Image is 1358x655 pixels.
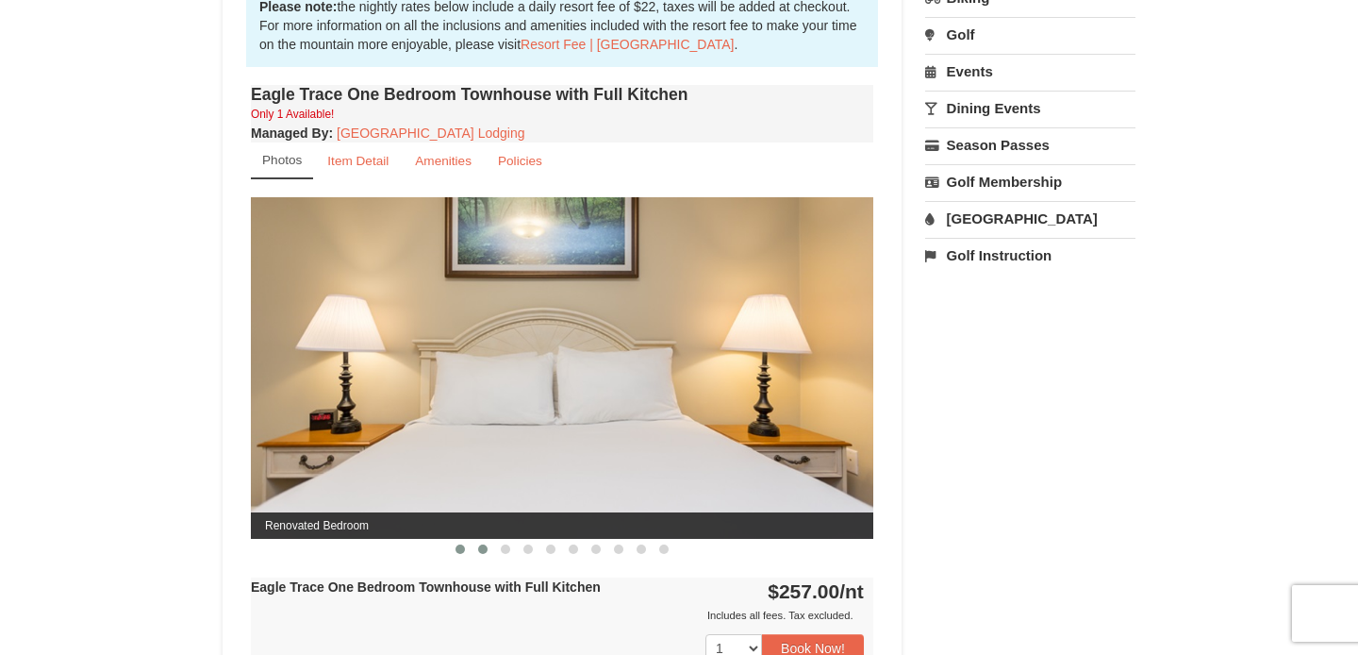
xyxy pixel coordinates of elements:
[337,126,524,141] a: [GEOGRAPHIC_DATA] Lodging
[251,126,328,141] span: Managed By
[251,512,873,539] span: Renovated Bedroom
[251,85,873,104] h4: Eagle Trace One Bedroom Townhouse with Full Kitchen
[925,91,1135,126] a: Dining Events
[327,154,389,168] small: Item Detail
[262,153,302,167] small: Photos
[251,143,313,179] a: Photos
[498,154,542,168] small: Policies
[486,143,555,179] a: Policies
[768,580,864,602] strong: $257.00
[403,143,484,179] a: Amenities
[925,127,1135,162] a: Season Passes
[251,108,334,121] small: Only 1 Available!
[839,580,864,602] span: /nt
[925,54,1135,89] a: Events
[251,126,333,141] strong: :
[251,579,601,595] strong: Eagle Trace One Bedroom Townhouse with Full Kitchen
[521,37,734,52] a: Resort Fee | [GEOGRAPHIC_DATA]
[925,164,1135,199] a: Golf Membership
[925,238,1135,273] a: Golf Instruction
[251,197,873,538] img: Renovated Bedroom
[925,201,1135,236] a: [GEOGRAPHIC_DATA]
[415,154,472,168] small: Amenities
[315,143,401,179] a: Item Detail
[925,17,1135,52] a: Golf
[251,606,864,625] div: Includes all fees. Tax excluded.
